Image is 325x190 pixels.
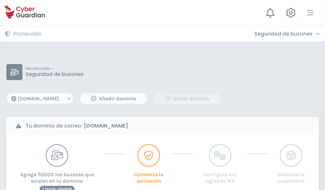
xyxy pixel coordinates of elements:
[131,144,167,184] button: Comienza la activación
[273,144,309,184] button: Gestiona la cuarentena
[16,167,98,184] p: Agrega TODOS los buzones que existen en tu dominio
[13,31,42,37] h3: Protección
[254,31,320,37] div: Seguridad de buzones
[199,167,241,184] p: Configura tus registros MX
[26,122,128,130] b: Tu dominio de correo:
[26,71,84,78] p: Seguridad de buzones
[254,31,313,37] h3: Seguridad de buzones
[154,93,221,104] button: Quitar dominio
[199,144,241,184] button: Configura tus registros MX
[273,167,309,184] p: Gestiona la cuarentena
[84,122,128,129] strong: [DOMAIN_NAME]
[85,95,142,103] div: Añadir dominio
[131,167,167,184] p: Comienza la activación
[80,93,147,104] button: Añadir dominio
[26,67,84,71] p: PROTECCIÓN >
[159,95,216,103] div: Quitar dominio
